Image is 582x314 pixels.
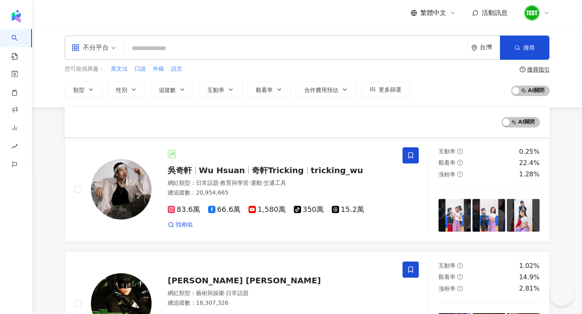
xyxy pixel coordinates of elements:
[249,205,286,214] span: 1,580萬
[176,221,193,229] span: 找相似
[168,205,200,214] span: 83.6萬
[108,82,145,98] button: 性別
[65,65,104,73] span: 您可能感興趣：
[480,44,500,51] div: 台灣
[208,205,240,214] span: 66.6萬
[207,87,224,93] span: 互動率
[168,221,193,229] a: 找相似
[10,10,23,23] img: logo icon
[150,82,194,98] button: 追蹤數
[134,65,146,73] button: 口說
[91,159,152,220] img: KOL Avatar
[304,87,338,93] span: 合作費用預估
[519,284,540,293] div: 2.81%
[439,274,455,280] span: 觀看率
[550,282,574,306] iframe: Help Scout Beacon - Open
[256,87,273,93] span: 觀看率
[220,180,249,186] span: 教育與學習
[519,147,540,156] div: 0.25%
[294,205,324,214] span: 350萬
[168,165,192,175] span: 吳奇軒
[519,262,540,270] div: 1.02%
[439,262,455,269] span: 互動率
[168,179,393,187] div: 網紅類型 ：
[457,172,463,177] span: question-circle
[519,170,540,179] div: 1.28%
[171,65,183,73] button: 語文
[439,199,471,232] img: post-image
[527,66,550,73] div: 搜尋指引
[471,45,477,51] span: environment
[159,87,176,93] span: 追蹤數
[500,36,549,60] button: 搜尋
[171,65,182,73] span: 語文
[439,285,455,292] span: 漲粉率
[457,149,463,154] span: question-circle
[439,159,455,166] span: 觀看率
[262,180,264,186] span: ·
[196,180,219,186] span: 日常話題
[72,41,109,54] div: 不分平台
[420,8,446,17] span: 繁體中文
[457,263,463,268] span: question-circle
[249,180,250,186] span: ·
[111,65,128,73] span: 英文法
[524,5,540,21] img: unnamed.png
[226,290,249,296] span: 日常話題
[73,87,84,93] span: 類型
[196,290,224,296] span: 藝術與娛樂
[110,65,128,73] button: 英文法
[457,274,463,280] span: question-circle
[332,205,364,214] span: 15.2萬
[116,87,127,93] span: 性別
[199,82,242,98] button: 互動率
[472,199,505,232] img: post-image
[168,299,393,307] div: 總追蹤數 ： 18,307,326
[482,9,508,17] span: 活動訊息
[507,199,540,232] img: post-image
[65,137,550,242] a: KOL Avatar吳奇軒Wu Hsuan奇軒Trickingtricking_wu網紅類型：日常話題·教育與學習·運動·交通工具總追蹤數：20,954,66583.6萬66.6萬1,580萬3...
[11,138,18,157] span: rise
[519,273,540,282] div: 14.9%
[264,180,286,186] span: 交通工具
[457,160,463,165] span: question-circle
[168,276,321,285] span: [PERSON_NAME] [PERSON_NAME]
[219,180,220,186] span: ·
[224,290,226,296] span: ·
[439,148,455,155] span: 互動率
[153,65,164,73] span: 外籍
[251,180,262,186] span: 運動
[199,165,245,175] span: Wu Hsuan
[520,67,525,72] span: question-circle
[439,171,455,178] span: 漲粉率
[247,82,291,98] button: 觀看率
[65,82,103,98] button: 類型
[523,44,535,51] span: 搜尋
[252,165,304,175] span: 奇軒Tricking
[135,65,146,73] span: 口說
[519,159,540,167] div: 22.4%
[152,65,164,73] button: 外籍
[168,289,393,297] div: 網紅類型 ：
[457,286,463,291] span: question-circle
[379,86,401,93] span: 更多篩選
[311,165,363,175] span: tricking_wu
[72,44,80,52] span: appstore
[11,29,27,61] a: search
[296,82,356,98] button: 合作費用預估
[168,189,393,197] div: 總追蹤數 ： 20,954,665
[361,82,410,98] button: 更多篩選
